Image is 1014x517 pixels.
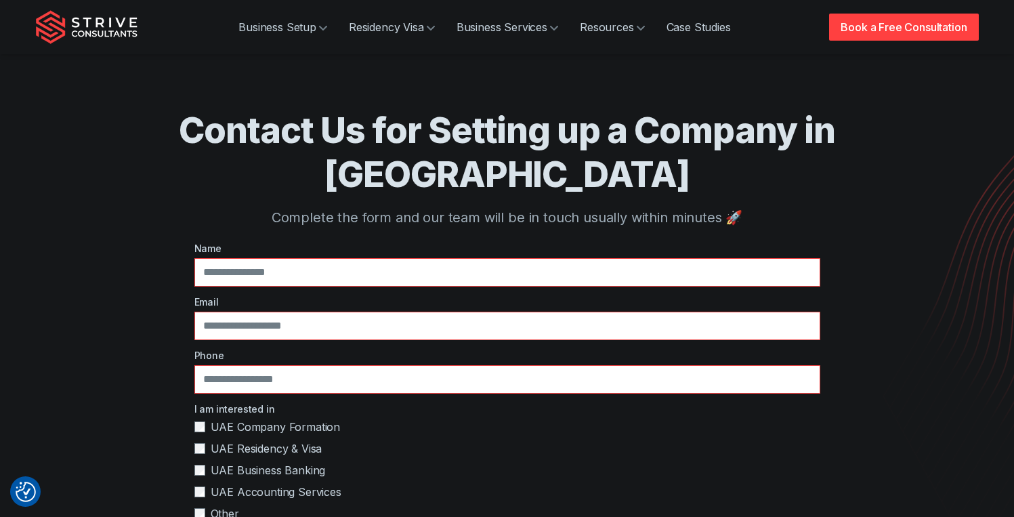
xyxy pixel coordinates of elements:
[194,443,205,454] input: UAE Residency & Visa
[16,482,36,502] button: Consent Preferences
[194,402,820,416] label: I am interested in
[211,440,322,457] span: UAE Residency & Visa
[569,14,656,41] a: Resources
[211,484,341,500] span: UAE Accounting Services
[446,14,569,41] a: Business Services
[656,14,742,41] a: Case Studies
[338,14,446,41] a: Residency Visa
[90,108,925,197] h1: Contact Us for Setting up a Company in [GEOGRAPHIC_DATA]
[211,419,341,435] span: UAE Company Formation
[829,14,978,41] a: Book a Free Consultation
[194,487,205,497] input: UAE Accounting Services
[194,295,820,309] label: Email
[194,421,205,432] input: UAE Company Formation
[90,207,925,228] p: Complete the form and our team will be in touch usually within minutes 🚀
[16,482,36,502] img: Revisit consent button
[194,348,820,363] label: Phone
[36,10,138,44] img: Strive Consultants
[211,462,326,478] span: UAE Business Banking
[194,241,820,255] label: Name
[228,14,338,41] a: Business Setup
[194,465,205,476] input: UAE Business Banking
